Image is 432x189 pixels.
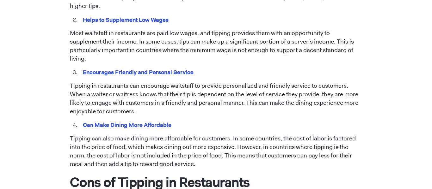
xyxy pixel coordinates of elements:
[82,67,195,77] mark: Encourages Friendly and Personal Service
[82,120,173,130] mark: Can Make Dining More Affordable
[70,29,362,63] p: Most waitstaff in restaurants are paid low wages, and tipping provides them with an opportunity t...
[82,15,170,25] mark: Helps to Supplement Low Wages
[70,82,362,116] p: Tipping in restaurants can encourage waitstaff to provide personalized and friendly service to cu...
[70,134,362,168] p: Tipping can also make dining more affordable for customers. In some countries, the cost of labor ...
